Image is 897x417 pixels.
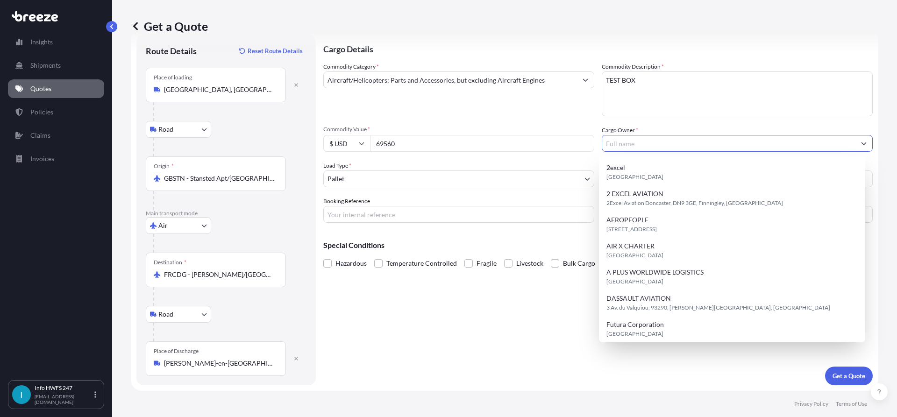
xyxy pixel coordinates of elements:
[323,197,370,206] label: Booking Reference
[146,306,211,323] button: Select transport
[563,256,595,270] span: Bulk Cargo
[602,62,664,71] label: Commodity Description
[164,359,274,368] input: Place of Discharge
[30,107,53,117] p: Policies
[323,206,594,223] input: Your internal reference
[20,390,23,399] span: I
[323,241,873,249] p: Special Conditions
[154,163,174,170] div: Origin
[154,347,199,355] div: Place of Discharge
[323,62,379,71] label: Commodity Category
[477,256,497,270] span: Fragile
[606,189,663,198] span: 2 EXCEL AVIATION
[606,215,648,225] span: AEROPEOPLE
[30,131,50,140] p: Claims
[146,217,211,234] button: Select transport
[146,121,211,138] button: Select transport
[164,174,274,183] input: Origin
[836,400,867,408] p: Terms of Use
[606,225,657,234] span: [STREET_ADDRESS]
[30,154,54,163] p: Invoices
[606,303,830,312] span: 3 Av. du Valquiou, 93290, [PERSON_NAME][GEOGRAPHIC_DATA], [GEOGRAPHIC_DATA]
[324,71,577,88] input: Select a commodity type
[606,277,663,286] span: [GEOGRAPHIC_DATA]
[154,259,186,266] div: Destination
[606,172,663,182] span: [GEOGRAPHIC_DATA]
[35,384,93,392] p: Info HWFS 247
[606,163,625,172] span: 2excel
[606,329,663,339] span: [GEOGRAPHIC_DATA]
[606,294,671,303] span: DASSAULT AVIATION
[327,174,344,184] span: Pallet
[606,320,664,329] span: Futura Corporation
[833,371,865,381] p: Get a Quote
[323,161,351,170] span: Load Type
[577,71,594,88] button: Show suggestions
[131,19,208,34] p: Get a Quote
[370,135,594,152] input: Type amount
[146,210,306,217] p: Main transport mode
[323,126,594,133] span: Commodity Value
[158,221,168,230] span: Air
[164,270,274,279] input: Destination
[602,126,638,135] label: Cargo Owner
[386,256,457,270] span: Temperature Controlled
[158,310,173,319] span: Road
[516,256,543,270] span: Livestock
[606,268,704,277] span: A PLUS WORLDWIDE LOGISTICS
[164,85,274,94] input: Place of loading
[606,198,783,208] span: 2Excel Aviation Doncaster, DN9 3GE, Finningley, [GEOGRAPHIC_DATA]
[606,251,663,260] span: [GEOGRAPHIC_DATA]
[855,135,872,152] button: Show suggestions
[158,125,173,134] span: Road
[30,61,61,70] p: Shipments
[606,241,655,251] span: AIR X CHARTER
[35,394,93,405] p: [EMAIL_ADDRESS][DOMAIN_NAME]
[602,135,855,152] input: Full name
[154,74,192,81] div: Place of loading
[335,256,367,270] span: Hazardous
[30,84,51,93] p: Quotes
[30,37,53,47] p: Insights
[794,400,828,408] p: Privacy Policy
